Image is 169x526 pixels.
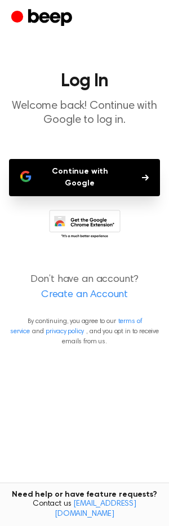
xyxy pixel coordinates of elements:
a: [EMAIL_ADDRESS][DOMAIN_NAME] [55,500,136,518]
span: Contact us [7,500,162,519]
a: privacy policy [46,328,84,335]
a: Create an Account [11,288,158,303]
p: By continuing, you agree to our and , and you opt in to receive emails from us. [9,316,160,347]
p: Don’t have an account? [9,272,160,303]
a: Beep [11,7,75,29]
p: Welcome back! Continue with Google to log in. [9,99,160,127]
button: Continue with Google [9,159,160,196]
h1: Log In [9,72,160,90]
